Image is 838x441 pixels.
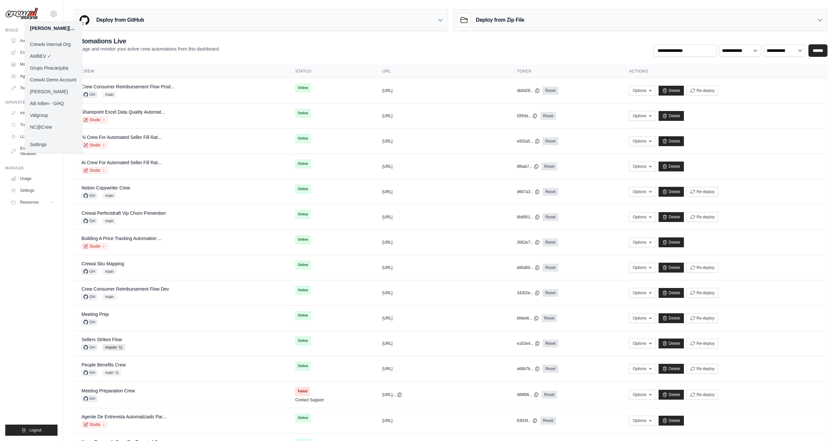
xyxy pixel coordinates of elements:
[81,414,166,419] a: Agente De Entrevista Automatizado Par...
[30,25,77,32] div: [PERSON_NAME][EMAIL_ADDRESS][DOMAIN_NAME]
[81,388,135,393] a: Meeting Preparation Crew
[629,187,656,197] button: Options
[517,341,540,346] button: e162e4...
[659,212,684,222] a: Delete
[517,316,539,321] button: bfdee6...
[375,65,509,78] th: URL
[517,88,540,93] button: db0d28...
[295,83,311,93] span: Online
[8,120,58,130] a: Traces
[25,62,82,74] a: Grupo Piracanjuba
[629,162,656,171] button: Options
[103,344,125,351] span: master
[81,91,97,98] span: GH
[517,265,540,270] button: dd5d00...
[81,243,108,250] a: Studio
[517,113,538,119] button: f2f93d...
[295,235,311,244] span: Online
[81,268,97,275] span: GH
[659,416,684,426] a: Delete
[8,131,58,142] a: LLM Connections
[295,260,311,270] span: Online
[629,86,656,96] button: Options
[687,288,718,298] button: Re-deploy
[517,392,539,397] button: 468f06...
[5,425,58,436] button: Logout
[543,188,558,196] a: Reset
[5,100,58,105] div: Operate
[8,71,58,81] a: Agents
[81,210,166,216] a: Crewai Perfectdraft Vip Churn Prevention
[8,83,58,93] a: Tool Registry
[517,290,540,296] button: 34302e...
[5,8,38,20] img: Logo
[25,50,82,62] a: AMBEV ✓
[659,390,684,400] a: Delete
[295,210,311,219] span: Online
[8,197,58,208] button: Resources
[295,413,311,423] span: Online
[295,387,310,396] span: Failed
[81,261,124,266] a: Crewai Sku Mapping
[78,13,91,27] img: GitHub Logo
[287,65,374,78] th: Status
[659,263,684,273] a: Delete
[621,65,827,78] th: Actions
[543,137,558,145] a: Reset
[8,47,58,58] a: Crew Studio
[103,369,122,376] span: main
[81,117,108,123] a: Studio
[805,409,838,441] iframe: Chat Widget
[74,36,220,46] h2: Automations Live
[687,313,718,323] button: Re-deploy
[629,263,656,273] button: Options
[629,313,656,323] button: Options
[8,59,58,70] a: Marketplace
[25,139,82,150] a: Settings
[659,86,684,96] a: Delete
[5,165,58,171] div: Manage
[629,111,656,121] button: Options
[81,362,126,367] a: People Benefits Crew
[103,268,116,275] span: main
[540,417,556,425] a: Reset
[295,109,311,118] span: Online
[25,121,82,133] a: NC@Crew
[81,319,97,325] span: GH
[295,185,311,194] span: Online
[629,416,656,426] button: Options
[517,418,538,423] button: 63f1f4...
[543,87,558,95] a: Reset
[659,136,684,146] a: Delete
[543,340,558,347] a: Reset
[81,185,130,190] a: Notion Copywriter Crew
[81,160,162,165] a: Ai Crew For Automated Seller Fill Rat...
[659,288,684,298] a: Delete
[542,391,557,399] a: Reset
[517,139,540,144] button: e932a5...
[659,339,684,348] a: Delete
[295,362,311,371] span: Online
[81,312,109,317] a: Meeting Prep
[543,365,558,373] a: Reset
[8,35,58,46] a: Automations
[81,369,97,376] span: GH
[81,142,108,148] a: Studio
[8,143,58,159] a: Environment Variables
[103,218,116,224] span: main
[629,237,656,247] button: Options
[20,200,39,205] span: Resources
[629,390,656,400] button: Options
[629,288,656,298] button: Options
[629,136,656,146] button: Options
[25,74,82,86] a: CrewAI Demo Account
[543,264,558,272] a: Reset
[81,294,97,300] span: GH
[81,236,162,241] a: Building A Price Tracking Automation ...
[517,214,540,220] button: 6b8951...
[659,162,684,171] a: Delete
[687,187,718,197] button: Re-deploy
[81,344,97,351] span: GH
[8,185,58,196] a: Settings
